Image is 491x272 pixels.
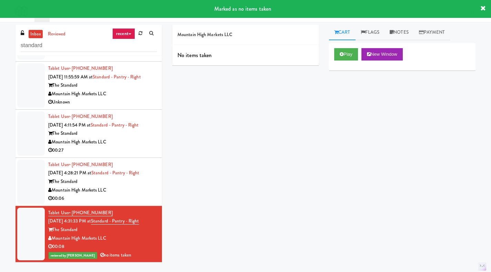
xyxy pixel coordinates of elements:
a: Notes [385,25,414,40]
div: Mountain High Markets LLC [48,90,157,98]
span: no items taken [100,252,132,258]
div: Mountain High Markets LLC [48,234,157,243]
div: No items taken [172,45,319,66]
li: Tablet User· [PHONE_NUMBER][DATE] 4:11:54 PM atStandard - Pantry - RightThe StandardMountain High... [16,110,162,158]
div: 00:06 [48,194,157,203]
a: Tablet User· [PHONE_NUMBER] [48,209,113,216]
a: Tablet User· [PHONE_NUMBER] [48,161,113,168]
a: Tablet User· [PHONE_NUMBER] [48,113,113,120]
a: recent [112,28,135,39]
div: The Standard [48,177,157,186]
a: Standard - Pantry - Right [93,74,141,80]
span: · [PHONE_NUMBER] [70,161,113,168]
span: [DATE] 4:11:54 PM at [48,122,91,128]
div: 00:27 [48,146,157,155]
a: Standard - Pantry - Right [91,170,140,176]
span: · [PHONE_NUMBER] [70,65,113,72]
li: Tablet User· [PHONE_NUMBER][DATE] 4:28:21 PM atStandard - Pantry - RightThe StandardMountain High... [16,158,162,206]
span: · [PHONE_NUMBER] [70,113,113,120]
a: Standard - Pantry - Right [91,218,139,225]
input: Search vision orders [21,39,157,52]
span: · [PHONE_NUMBER] [70,209,113,216]
button: Play [334,48,358,61]
span: reviewed by [PERSON_NAME] [49,252,97,259]
a: inbox [29,30,43,39]
a: Flags [356,25,385,40]
a: reviewed [46,30,68,39]
div: Mountain High Markets LLC [48,186,157,195]
a: Tablet User· [PHONE_NUMBER] [48,65,113,72]
div: 00:08 [48,242,157,251]
span: [DATE] 4:31:33 PM at [48,218,91,224]
a: Standard - Pantry - Right [91,122,139,128]
span: Marked as no items taken [214,5,271,13]
div: The Standard [48,81,157,90]
li: Tablet User· [PHONE_NUMBER][DATE] 11:55:59 AM atStandard - Pantry - RightThe StandardMountain Hig... [16,62,162,110]
div: Mountain High Markets LLC [48,138,157,146]
li: Tablet User· [PHONE_NUMBER][DATE] 4:31:33 PM atStandard - Pantry - RightThe StandardMountain High... [16,206,162,262]
a: Cart [329,25,356,40]
div: The Standard [48,129,157,138]
a: Payment [414,25,450,40]
button: New Window [361,48,403,61]
h5: Mountain High Markets LLC [177,32,314,37]
span: [DATE] 11:55:59 AM at [48,74,93,80]
div: The Standard [48,226,157,234]
span: [DATE] 4:28:21 PM at [48,170,91,176]
div: Unknown [48,98,157,107]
